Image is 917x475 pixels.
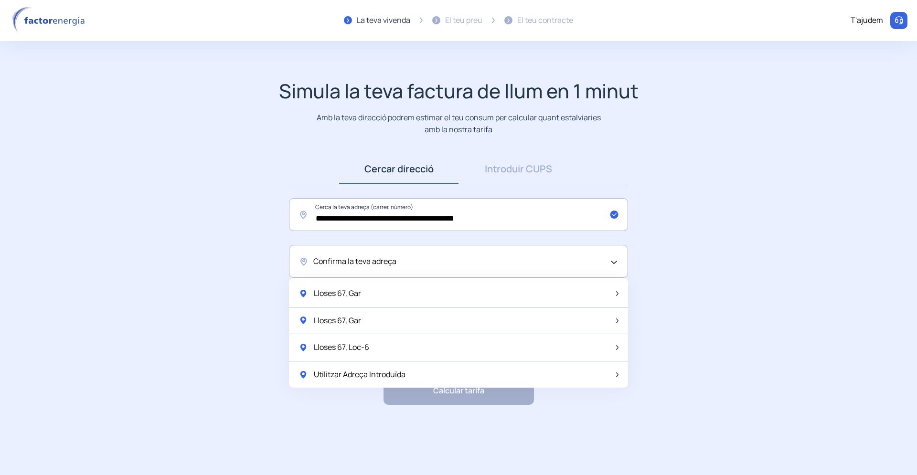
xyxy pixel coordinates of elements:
[458,154,578,184] a: Introduir CUPS
[314,369,405,381] span: Utilitzar Adreça Introduïda
[357,14,410,27] div: La teva vivenda
[299,316,308,325] img: location-pin-green.svg
[279,79,639,103] h1: Simula la teva factura de llum en 1 minut
[616,291,618,296] img: arrow-next-item.svg
[314,315,361,327] span: Lloses 67, Gar
[313,255,396,268] span: Confirma la teva adreça
[445,14,482,27] div: El teu preu
[315,112,603,135] p: Amb la teva direcció podrem estimar el teu consum per calcular quant estalviaries amb la nostra t...
[517,14,573,27] div: El teu contracte
[10,7,91,34] img: logo factor
[339,154,458,184] a: Cercar direcció
[314,287,361,300] span: Lloses 67, Gar
[894,16,904,25] img: llamar
[851,14,883,27] div: T'ajudem
[299,289,308,298] img: location-pin-green.svg
[299,370,308,380] img: location-pin-green.svg
[616,372,618,377] img: arrow-next-item.svg
[314,341,369,354] span: Lloses 67, Loc-6
[616,345,618,350] img: arrow-next-item.svg
[616,318,618,323] img: arrow-next-item.svg
[299,343,308,352] img: location-pin-green.svg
